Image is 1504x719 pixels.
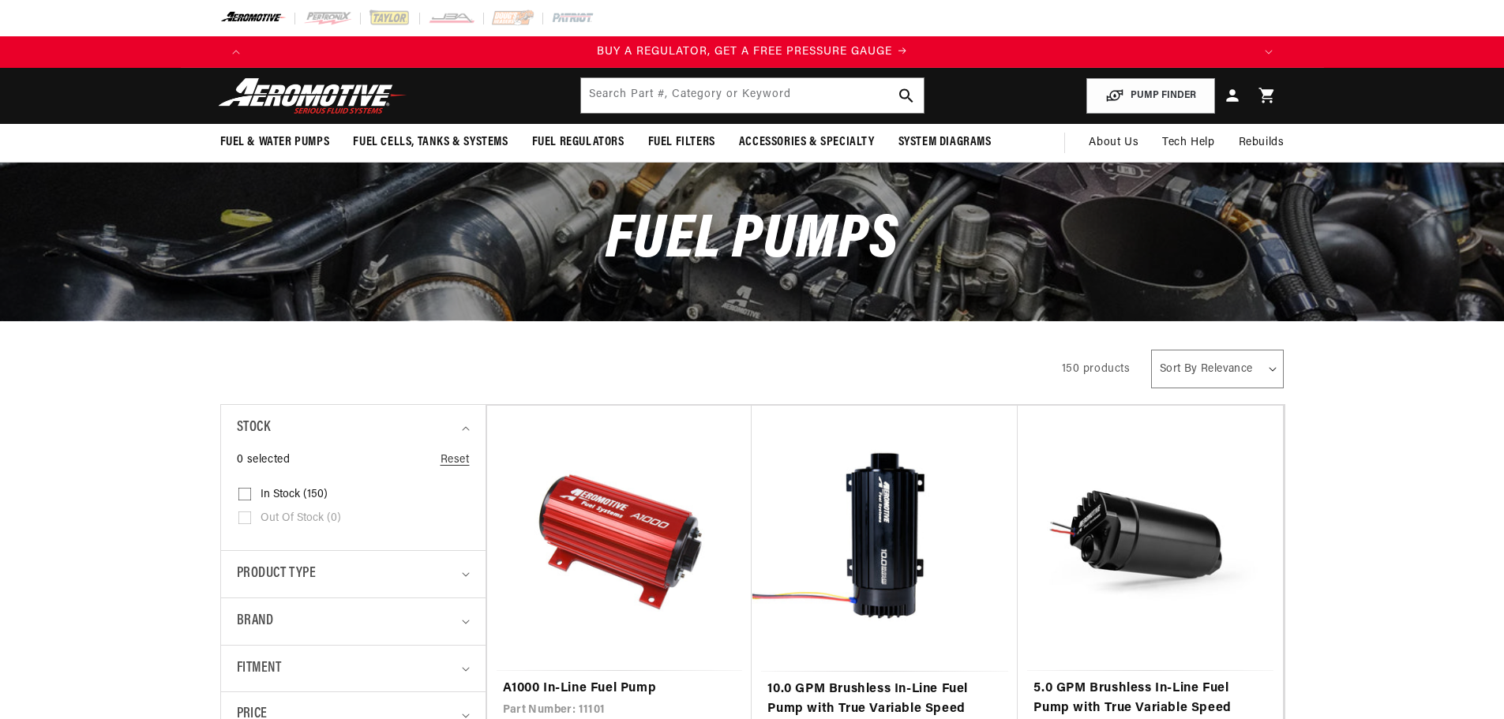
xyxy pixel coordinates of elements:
a: About Us [1077,124,1150,162]
summary: Rebuilds [1227,124,1296,162]
span: Fuel Filters [648,134,715,151]
summary: Fuel Regulators [520,124,636,161]
summary: Fuel Filters [636,124,727,161]
span: BUY A REGULATOR, GET A FREE PRESSURE GAUGE [597,46,892,58]
span: Stock [237,417,271,440]
img: Aeromotive [214,77,411,114]
button: Translation missing: en.sections.announcements.next_announcement [1253,36,1285,68]
span: Fuel & Water Pumps [220,134,330,151]
span: Rebuilds [1239,134,1285,152]
summary: Brand (0 selected) [237,598,470,645]
slideshow-component: Translation missing: en.sections.announcements.announcement_bar [181,36,1324,68]
span: About Us [1089,137,1138,148]
span: Fuel Regulators [532,134,624,151]
summary: Fuel & Water Pumps [208,124,342,161]
summary: Stock (0 selected) [237,405,470,451]
span: 0 selected [237,451,291,469]
div: Announcement [252,43,1253,61]
button: PUMP FINDER [1086,78,1215,114]
span: System Diagrams [898,134,992,151]
summary: System Diagrams [887,124,1003,161]
span: Brand [237,610,274,633]
button: search button [889,78,924,113]
span: Fuel Cells, Tanks & Systems [353,134,508,151]
span: Out of stock (0) [261,511,341,526]
span: Product type [237,563,317,586]
summary: Product type (0 selected) [237,551,470,597]
a: A1000 In-Line Fuel Pump [503,679,737,699]
summary: Fuel Cells, Tanks & Systems [341,124,519,161]
a: Reset [441,451,470,469]
input: Search by Part Number, Category or Keyword [581,78,924,113]
summary: Fitment (0 selected) [237,646,470,692]
summary: Accessories & Specialty [727,124,887,161]
button: Translation missing: en.sections.announcements.previous_announcement [220,36,252,68]
span: Fitment [237,657,282,680]
span: Tech Help [1162,134,1214,152]
span: Fuel Pumps [606,210,898,272]
span: In stock (150) [261,488,328,502]
span: 150 products [1062,363,1131,375]
div: 1 of 4 [252,43,1253,61]
summary: Tech Help [1150,124,1226,162]
a: BUY A REGULATOR, GET A FREE PRESSURE GAUGE [252,43,1253,61]
span: Accessories & Specialty [739,134,875,151]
